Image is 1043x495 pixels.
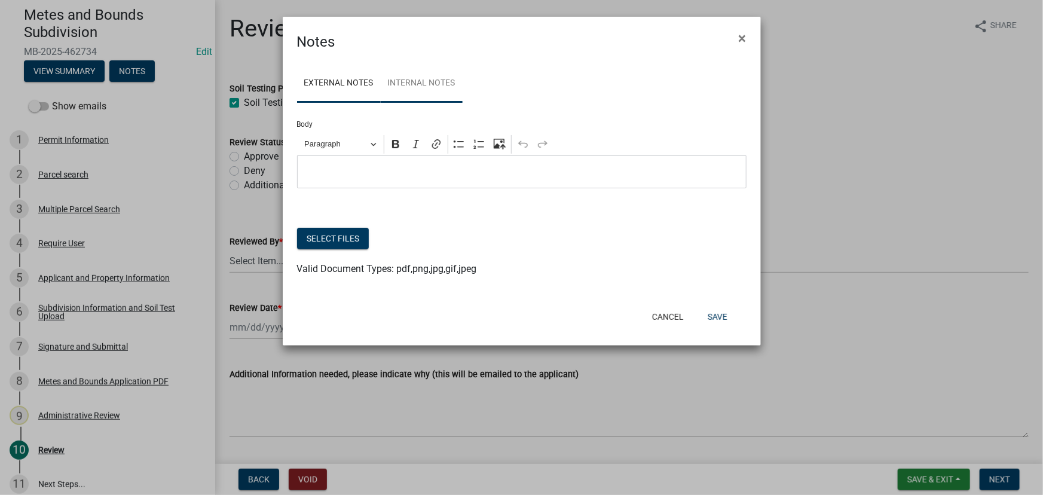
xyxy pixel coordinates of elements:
[698,306,737,328] button: Save
[297,65,381,103] a: External Notes
[739,30,747,47] span: ×
[643,306,693,328] button: Cancel
[297,133,747,155] div: Editor toolbar
[297,155,747,188] div: Editor editing area: main. Press Alt+0 for help.
[729,22,756,55] button: Close
[297,31,335,53] h4: Notes
[297,228,369,249] button: Select files
[297,263,477,274] span: Valid Document Types: pdf,png,jpg,gif,jpeg
[297,121,313,128] label: Body
[304,137,366,151] span: Paragraph
[381,65,463,103] a: Internal Notes
[299,135,381,154] button: Paragraph, Heading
